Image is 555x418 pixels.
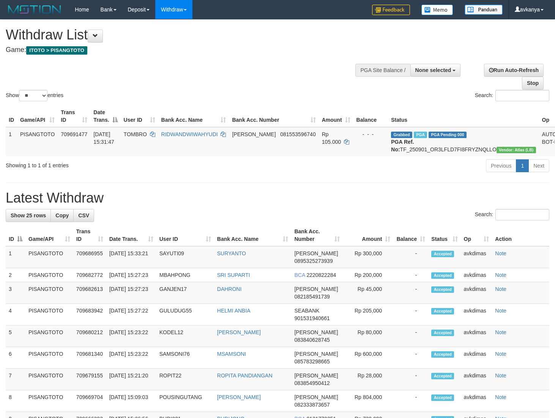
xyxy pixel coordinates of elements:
[106,282,156,304] td: [DATE] 15:27:23
[528,159,549,172] a: Next
[6,90,63,101] label: Show entries
[217,286,242,292] a: DAHRONI
[343,369,394,390] td: Rp 28,000
[431,394,454,401] span: Accepted
[73,268,106,282] td: 709682772
[388,127,539,156] td: TF_250901_OR3LFLD7FI8FRYZNQLLO
[156,304,214,325] td: GULUDUG55
[156,282,214,304] td: GANJEN17
[17,105,58,127] th: Game/API: activate to sort column ascending
[11,212,46,218] span: Show 25 rows
[343,225,394,246] th: Amount: activate to sort column ascending
[19,90,47,101] select: Showentries
[495,372,506,379] a: Note
[6,390,25,412] td: 8
[393,246,428,268] td: -
[6,369,25,390] td: 7
[294,315,330,321] span: Copy 901531940661 to clipboard
[25,282,73,304] td: PISANGTOTO
[294,308,319,314] span: SEABANK
[73,347,106,369] td: 709681340
[25,304,73,325] td: PISANGTOTO
[391,132,412,138] span: Grabbed
[121,105,158,127] th: User ID: activate to sort column ascending
[461,304,492,325] td: avkdimas
[343,304,394,325] td: Rp 205,000
[495,250,506,256] a: Note
[294,402,330,408] span: Copy 082333873657 to clipboard
[6,159,225,169] div: Showing 1 to 1 of 1 entries
[393,347,428,369] td: -
[217,250,246,256] a: SURYANTO
[497,147,536,153] span: Vendor URL: https://dashboard.q2checkout.com/secure
[475,209,549,220] label: Search:
[106,246,156,268] td: [DATE] 15:33:21
[156,246,214,268] td: SAYUTI09
[6,225,25,246] th: ID: activate to sort column descending
[156,325,214,347] td: KODEL12
[78,212,89,218] span: CSV
[25,325,73,347] td: PISANGTOTO
[393,304,428,325] td: -
[343,347,394,369] td: Rp 600,000
[388,105,539,127] th: Status
[393,369,428,390] td: -
[158,105,229,127] th: Bank Acc. Name: activate to sort column ascending
[484,64,544,77] a: Run Auto-Refresh
[217,372,273,379] a: ROPITA PANDIANGAN
[306,272,336,278] span: Copy 2220822284 to clipboard
[410,64,461,77] button: None selected
[294,258,333,264] span: Copy 0895325273939 to clipboard
[93,131,114,145] span: [DATE] 15:31:47
[294,351,338,357] span: [PERSON_NAME]
[6,209,51,222] a: Show 25 rows
[25,246,73,268] td: PISANGTOTO
[475,90,549,101] label: Search:
[55,212,69,218] span: Copy
[6,325,25,347] td: 5
[429,132,467,138] span: PGA Pending
[495,394,506,400] a: Note
[6,127,17,156] td: 1
[495,308,506,314] a: Note
[58,105,90,127] th: Trans ID: activate to sort column ascending
[492,225,549,246] th: Action
[431,351,454,358] span: Accepted
[522,77,544,90] a: Stop
[495,286,506,292] a: Note
[415,67,451,73] span: None selected
[26,46,87,55] span: ITOTO > PISANGTOTO
[156,268,214,282] td: MBAHPONG
[495,90,549,101] input: Search:
[156,390,214,412] td: POUSINGUTANG
[25,390,73,412] td: PISANGTOTO
[294,286,338,292] span: [PERSON_NAME]
[73,369,106,390] td: 709679155
[461,325,492,347] td: avkdimas
[431,286,454,293] span: Accepted
[106,268,156,282] td: [DATE] 15:27:23
[495,351,506,357] a: Note
[431,272,454,279] span: Accepted
[25,347,73,369] td: PISANGTOTO
[431,308,454,314] span: Accepted
[214,225,292,246] th: Bank Acc. Name: activate to sort column ascending
[393,325,428,347] td: -
[294,358,330,365] span: Copy 085783298665 to clipboard
[343,282,394,304] td: Rp 45,000
[431,330,454,336] span: Accepted
[229,105,318,127] th: Bank Acc. Number: activate to sort column ascending
[217,308,251,314] a: HELMI ANBIA
[73,325,106,347] td: 709680212
[25,225,73,246] th: Game/API: activate to sort column ascending
[156,225,214,246] th: User ID: activate to sort column ascending
[355,64,410,77] div: PGA Site Balance /
[343,246,394,268] td: Rp 300,000
[294,329,338,335] span: [PERSON_NAME]
[6,282,25,304] td: 3
[391,139,414,152] b: PGA Ref. No:
[343,268,394,282] td: Rp 200,000
[124,131,147,137] span: TOMBRO
[6,27,363,42] h1: Withdraw List
[280,131,315,137] span: Copy 081553596740 to clipboard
